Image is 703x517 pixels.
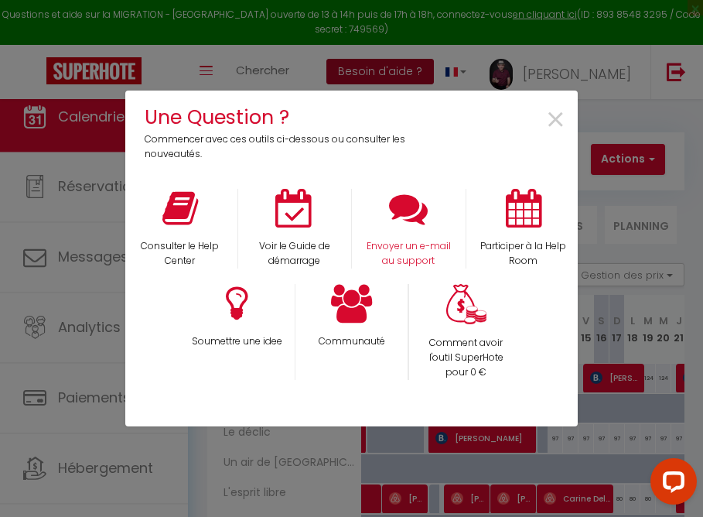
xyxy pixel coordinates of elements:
[638,452,703,517] iframe: LiveChat chat widget
[190,334,285,349] p: Soumettre une idee
[362,239,456,269] p: Envoyer un e-mail au support
[145,132,416,162] p: Commencer avec ces outils ci-dessous ou consulter les nouveautés.
[145,102,416,132] h4: Une Question ?
[420,336,514,380] p: Comment avoir l'outil SuperHote pour 0 €
[476,239,570,269] p: Participer à la Help Room
[545,96,566,145] span: ×
[305,334,398,349] p: Communauté
[248,239,341,269] p: Voir le Guide de démarrage
[446,284,486,325] img: Money bag
[133,239,227,269] p: Consulter le Help Center
[545,103,566,138] button: Close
